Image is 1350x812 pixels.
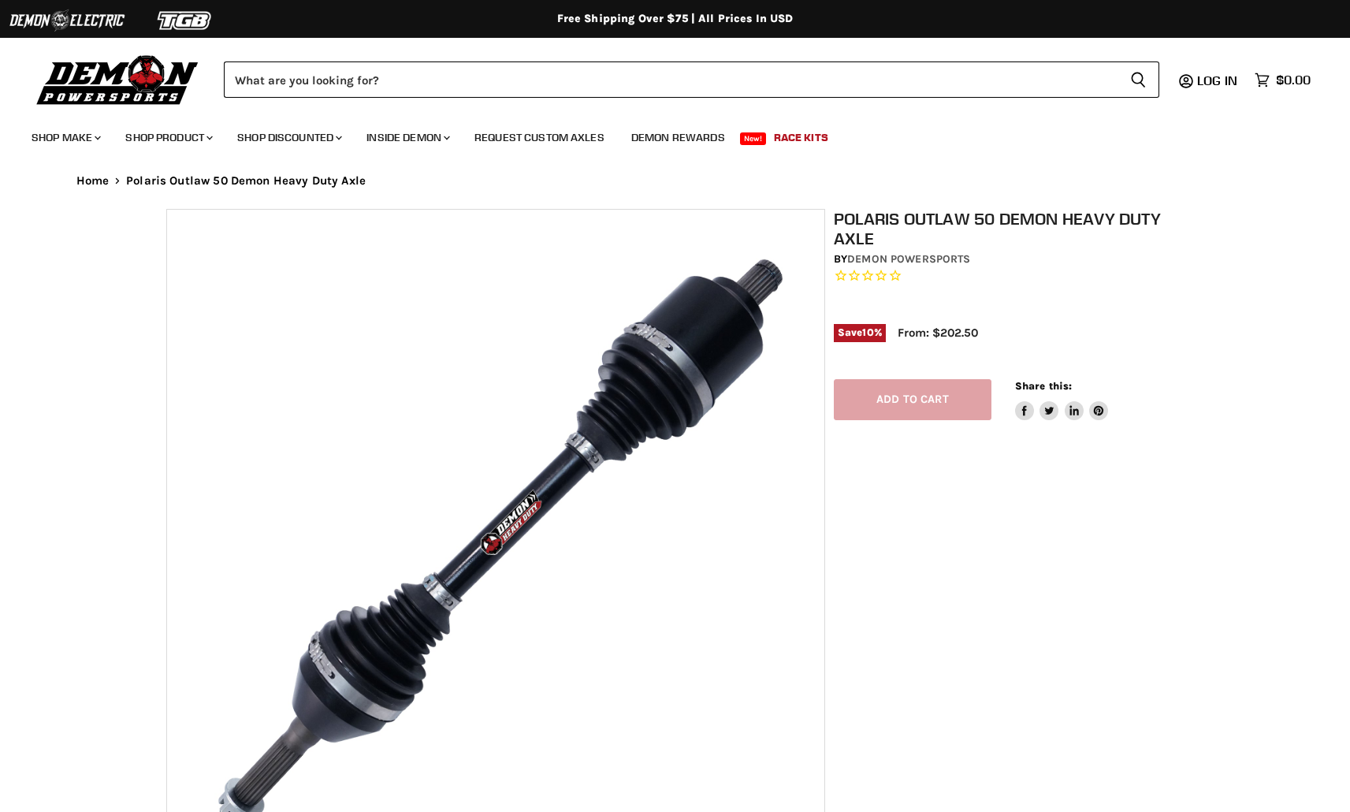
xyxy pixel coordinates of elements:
a: Shop Product [113,121,222,154]
a: Shop Make [20,121,110,154]
span: Log in [1197,73,1237,88]
span: $0.00 [1276,73,1311,88]
aside: Share this: [1015,379,1109,421]
a: Log in [1190,73,1247,88]
a: Demon Powersports [847,252,970,266]
span: From: $202.50 [898,326,978,340]
a: Race Kits [762,121,840,154]
a: Shop Discounted [225,121,351,154]
a: Demon Rewards [619,121,737,154]
span: Rated 0.0 out of 5 stars 0 reviews [834,268,1193,285]
a: Request Custom Axles [463,121,616,154]
span: Save % [834,324,886,341]
span: New! [740,132,767,145]
a: Home [76,174,110,188]
form: Product [224,61,1159,98]
a: Inside Demon [355,121,459,154]
span: 10 [862,326,873,338]
div: Free Shipping Over $75 | All Prices In USD [45,12,1306,26]
nav: Breadcrumbs [45,174,1306,188]
h1: Polaris Outlaw 50 Demon Heavy Duty Axle [834,209,1193,248]
span: Polaris Outlaw 50 Demon Heavy Duty Axle [126,174,366,188]
img: Demon Powersports [32,51,204,107]
img: TGB Logo 2 [126,6,244,35]
button: Search [1118,61,1159,98]
a: $0.00 [1247,69,1318,91]
ul: Main menu [20,115,1307,154]
div: by [834,251,1193,268]
img: Demon Electric Logo 2 [8,6,126,35]
span: Share this: [1015,380,1072,392]
input: Search [224,61,1118,98]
